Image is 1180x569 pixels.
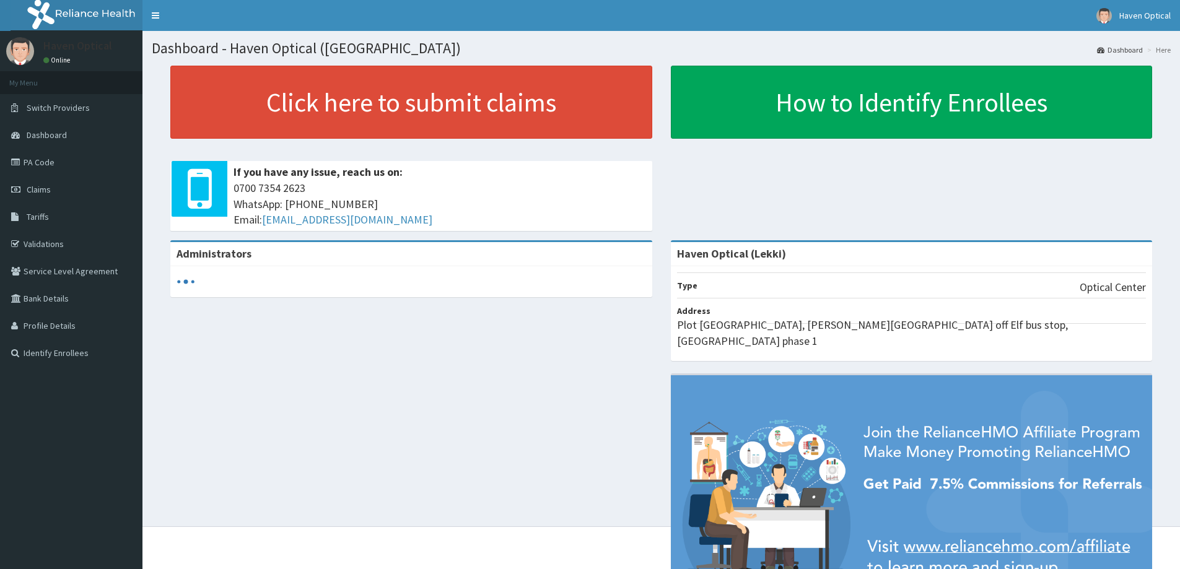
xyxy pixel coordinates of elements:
strong: Haven Optical (Lekki) [677,246,786,261]
p: Plot [GEOGRAPHIC_DATA], [PERSON_NAME][GEOGRAPHIC_DATA] off Elf bus stop, [GEOGRAPHIC_DATA] phase 1 [677,317,1147,349]
span: 0700 7354 2623 WhatsApp: [PHONE_NUMBER] Email: [234,180,646,228]
svg: audio-loading [177,272,195,291]
b: Administrators [177,246,251,261]
img: User Image [1096,8,1112,24]
p: Optical Center [1080,279,1146,295]
img: User Image [6,37,34,65]
b: Address [677,305,710,316]
a: How to Identify Enrollees [671,66,1153,139]
a: Online [43,56,73,64]
span: Tariffs [27,211,49,222]
span: Dashboard [27,129,67,141]
b: If you have any issue, reach us on: [234,165,403,179]
span: Claims [27,184,51,195]
a: Dashboard [1097,45,1143,55]
p: Haven Optical [43,40,112,51]
a: [EMAIL_ADDRESS][DOMAIN_NAME] [262,212,432,227]
span: Haven Optical [1119,10,1171,21]
b: Type [677,280,697,291]
span: Switch Providers [27,102,90,113]
a: Click here to submit claims [170,66,652,139]
li: Here [1144,45,1171,55]
h1: Dashboard - Haven Optical ([GEOGRAPHIC_DATA]) [152,40,1171,56]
